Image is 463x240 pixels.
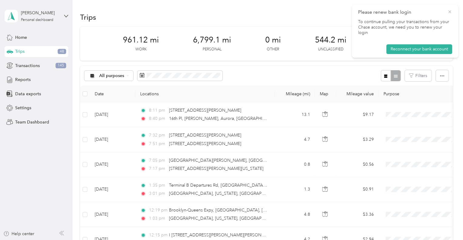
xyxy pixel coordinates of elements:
[315,35,346,45] span: 544.2 mi
[358,19,452,36] p: To continue pulling your transactions from your Chase account, we need you to renew your login
[90,152,135,177] td: [DATE]
[15,76,31,83] span: Reports
[169,166,263,171] span: [STREET_ADDRESS][PERSON_NAME][US_STATE]
[99,74,124,78] span: All purposes
[90,86,135,102] th: Date
[358,8,443,16] p: Please renew bank login
[169,116,280,121] span: 16th Pl, [PERSON_NAME], Aurora, [GEOGRAPHIC_DATA]
[169,191,283,196] span: [GEOGRAPHIC_DATA], [US_STATE], [GEOGRAPHIC_DATA]
[149,232,166,238] span: 12:15 pm
[169,108,241,113] span: [STREET_ADDRESS][PERSON_NAME]
[169,141,241,146] span: [STREET_ADDRESS][PERSON_NAME]
[169,232,344,238] span: I [STREET_ADDRESS][PERSON_NAME][PERSON_NAME][US_STATE][US_STATE][US_STATE]
[15,119,49,125] span: Team Dashboard
[58,49,66,54] span: 48
[336,127,379,152] td: $3.29
[336,177,379,202] td: $0.91
[90,177,135,202] td: [DATE]
[169,133,241,138] span: [STREET_ADDRESS][PERSON_NAME]
[318,47,343,52] p: Unclassified
[193,35,231,45] span: 6,799.1 mi
[56,63,66,68] span: 145
[15,105,31,111] span: Settings
[15,63,40,69] span: Transactions
[275,202,315,227] td: 4.8
[149,115,166,122] span: 8:40 pm
[149,132,166,139] span: 7:32 pm
[149,157,166,164] span: 7:05 pm
[169,216,283,221] span: [GEOGRAPHIC_DATA], [US_STATE], [GEOGRAPHIC_DATA]
[275,152,315,177] td: 0.8
[149,165,166,172] span: 7:17 pm
[169,183,335,188] span: Terminal B Departures Rd, [GEOGRAPHIC_DATA], [US_STATE], [GEOGRAPHIC_DATA]
[135,86,275,102] th: Locations
[15,34,27,41] span: Home
[386,44,452,54] button: Reconnect your bank account
[336,152,379,177] td: $0.56
[267,47,279,52] p: Other
[15,48,25,55] span: Trips
[149,107,166,114] span: 8:11 pm
[336,202,379,227] td: $3.36
[3,231,34,237] button: Help center
[149,207,166,214] span: 12:19 pm
[336,102,379,127] td: $9.17
[123,35,159,45] span: 961.12 mi
[21,10,59,16] div: [PERSON_NAME]
[169,208,330,213] span: Brooklyn-Queens Expy, [GEOGRAPHIC_DATA], [US_STATE], [GEOGRAPHIC_DATA]
[149,215,166,222] span: 1:03 pm
[315,86,336,102] th: Map
[21,18,53,22] div: Personal dashboard
[405,70,431,81] button: Filters
[275,86,315,102] th: Mileage (mi)
[149,190,166,197] span: 3:01 pm
[90,102,135,127] td: [DATE]
[336,86,379,102] th: Mileage value
[275,177,315,202] td: 1.3
[90,202,135,227] td: [DATE]
[203,47,221,52] p: Personal
[80,14,96,20] h1: Trips
[275,102,315,127] td: 13.1
[275,127,315,152] td: 4.7
[15,91,41,97] span: Data exports
[149,182,166,189] span: 1:35 pm
[265,35,281,45] span: 0 mi
[429,206,463,240] iframe: Everlance-gr Chat Button Frame
[90,127,135,152] td: [DATE]
[149,140,166,147] span: 7:51 pm
[135,47,147,52] p: Work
